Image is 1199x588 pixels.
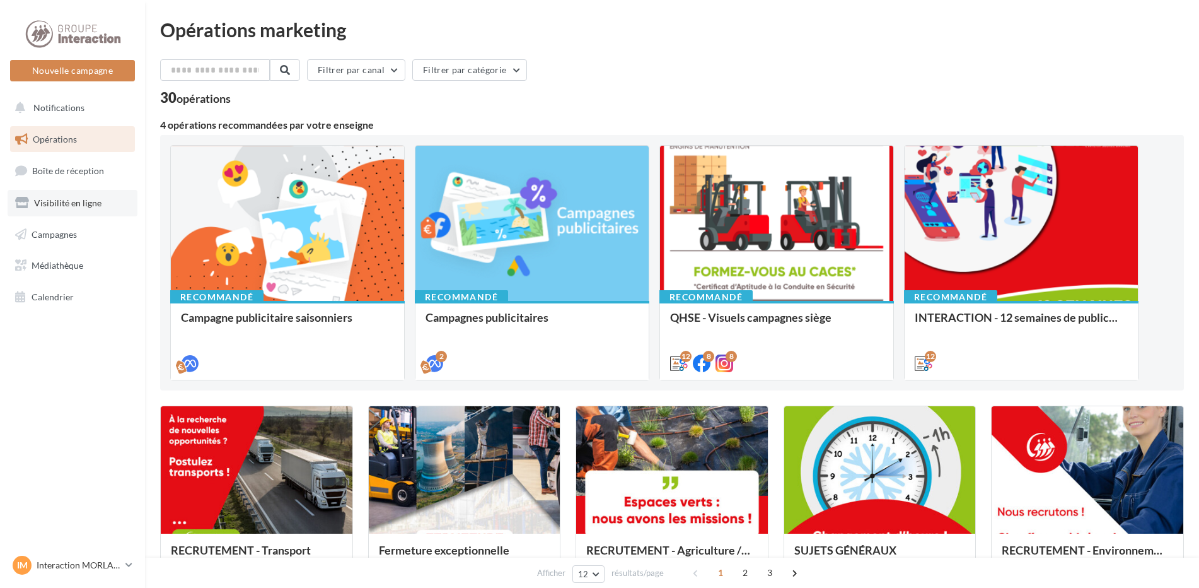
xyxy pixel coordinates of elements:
span: 12 [578,569,589,579]
button: Nouvelle campagne [10,60,135,81]
button: Notifications [8,95,132,121]
div: 8 [726,351,737,362]
div: RECRUTEMENT - Environnement [1002,544,1173,569]
div: RECRUTEMENT - Transport [171,544,342,569]
div: 12 [680,351,692,362]
span: 1 [710,563,731,583]
span: Notifications [33,102,84,113]
span: Campagnes [32,228,77,239]
a: Médiathèque [8,252,137,279]
span: 2 [735,563,755,583]
div: Recommandé [904,290,997,304]
a: Calendrier [8,284,137,310]
span: Médiathèque [32,260,83,271]
span: Afficher [537,567,565,579]
div: RECRUTEMENT - Agriculture / Espaces verts [586,544,758,569]
a: Opérations [8,126,137,153]
a: Campagnes [8,221,137,248]
button: Filtrer par catégorie [412,59,527,81]
div: Campagnes publicitaires [426,311,639,336]
div: 4 opérations recommandées par votre enseigne [160,120,1184,130]
p: Interaction MORLAIX [37,559,120,572]
div: QHSE - Visuels campagnes siège [670,311,883,336]
span: 3 [760,563,780,583]
div: 8 [703,351,714,362]
div: Recommandé [659,290,753,304]
a: IM Interaction MORLAIX [10,553,135,577]
button: 12 [572,565,605,583]
a: Visibilité en ligne [8,190,137,216]
span: Visibilité en ligne [34,197,101,208]
div: INTERACTION - 12 semaines de publication [915,311,1128,336]
div: SUJETS GÉNÉRAUX [794,544,966,569]
div: Opérations marketing [160,20,1184,39]
div: 12 [925,351,936,362]
div: 2 [436,351,447,362]
div: Fermeture exceptionnelle [379,544,550,569]
span: Opérations [33,134,77,144]
span: IM [17,559,28,572]
button: Filtrer par canal [307,59,405,81]
a: Boîte de réception [8,157,137,184]
span: résultats/page [611,567,664,579]
div: Campagne publicitaire saisonniers [181,311,394,336]
div: Recommandé [170,290,264,304]
div: Recommandé [415,290,508,304]
span: Boîte de réception [32,165,104,176]
span: Calendrier [32,291,74,302]
div: 30 [160,91,231,105]
div: opérations [177,93,231,104]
